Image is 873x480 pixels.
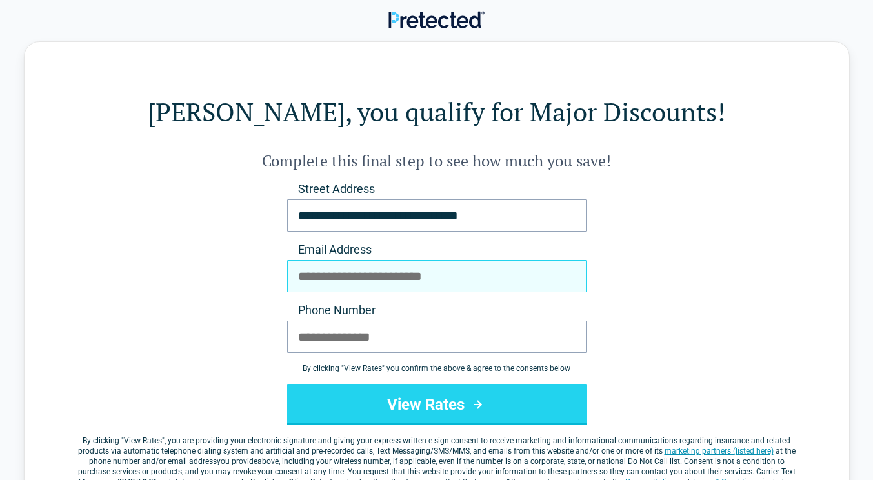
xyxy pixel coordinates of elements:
label: Email Address [287,242,587,257]
span: View Rates [124,436,162,445]
label: Phone Number [287,303,587,318]
div: By clicking " View Rates " you confirm the above & agree to the consents below [287,363,587,374]
button: View Rates [287,384,587,425]
label: Street Address [287,181,587,197]
h2: Complete this final step to see how much you save! [76,150,798,171]
a: marketing partners (listed here) [665,446,774,455]
h1: [PERSON_NAME], you qualify for Major Discounts! [76,94,798,130]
